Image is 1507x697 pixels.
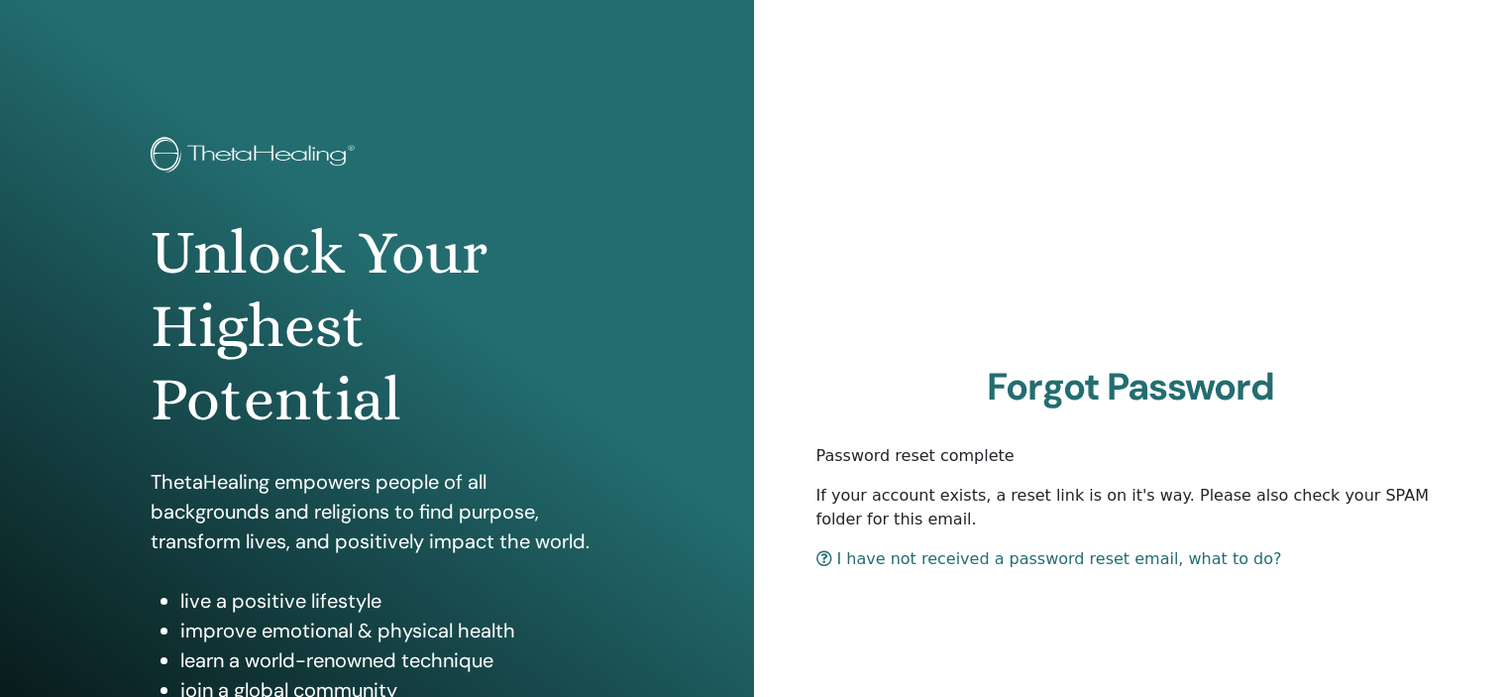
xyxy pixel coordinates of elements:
[180,616,603,645] li: improve emotional & physical health
[816,365,1446,410] h2: Forgot Password
[180,586,603,616] li: live a positive lifestyle
[151,216,603,437] h1: Unlock Your Highest Potential
[151,467,603,556] p: ThetaHealing empowers people of all backgrounds and religions to find purpose, transform lives, a...
[180,645,603,675] li: learn a world-renowned technique
[816,549,1282,568] a: I have not received a password reset email, what to do?
[816,444,1446,468] p: Password reset complete
[816,484,1446,531] p: If your account exists, a reset link is on it's way. Please also check your SPAM folder for this ...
